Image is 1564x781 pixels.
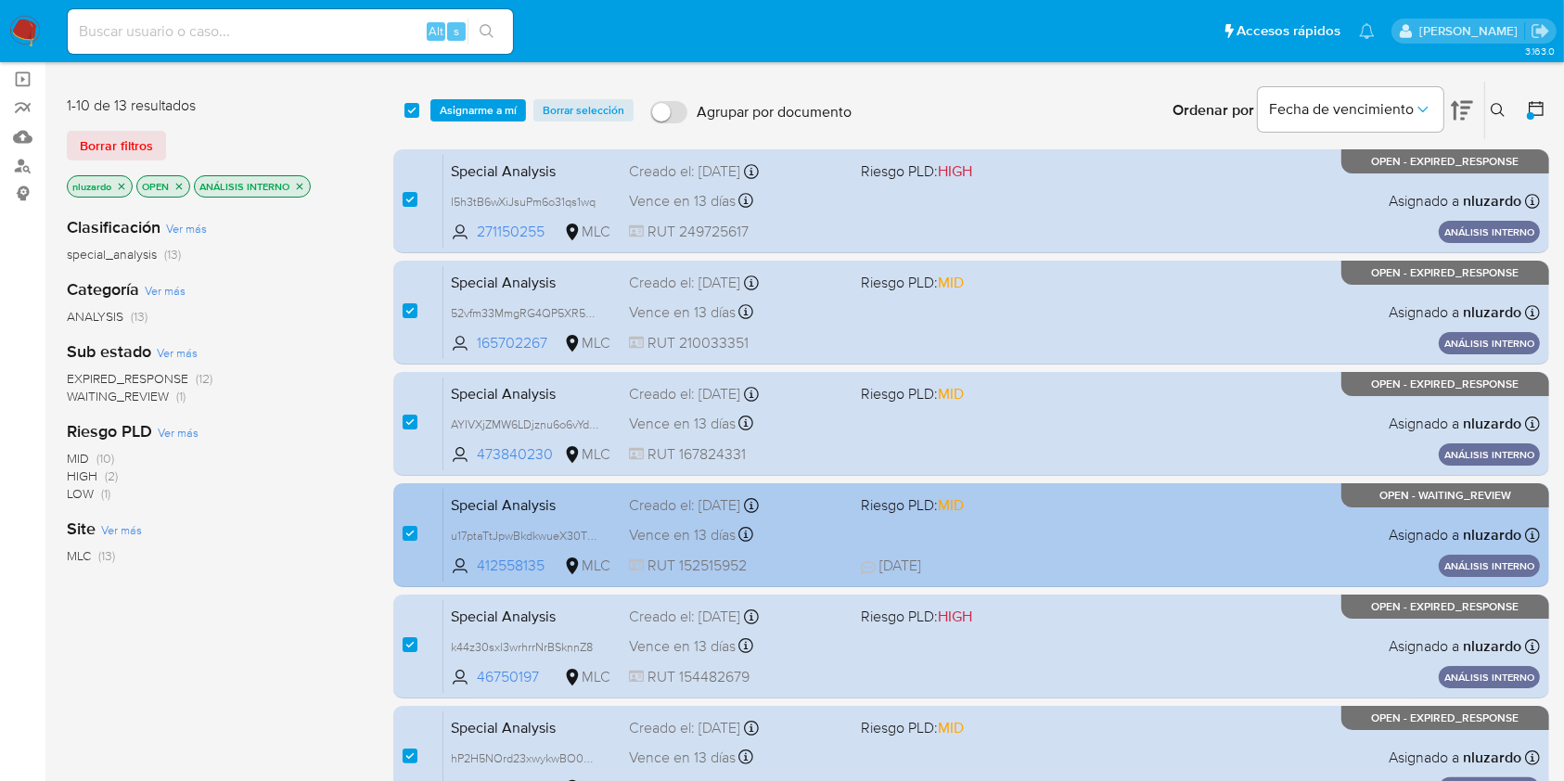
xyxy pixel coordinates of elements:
p: nicolas.luzardo@mercadolibre.com [1419,22,1524,40]
span: s [454,22,459,40]
button: search-icon [468,19,506,45]
a: Salir [1531,21,1550,41]
input: Buscar usuario o caso... [68,19,513,44]
a: Notificaciones [1359,23,1375,39]
span: 3.163.0 [1525,44,1555,58]
span: Accesos rápidos [1237,21,1340,41]
span: Alt [429,22,443,40]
